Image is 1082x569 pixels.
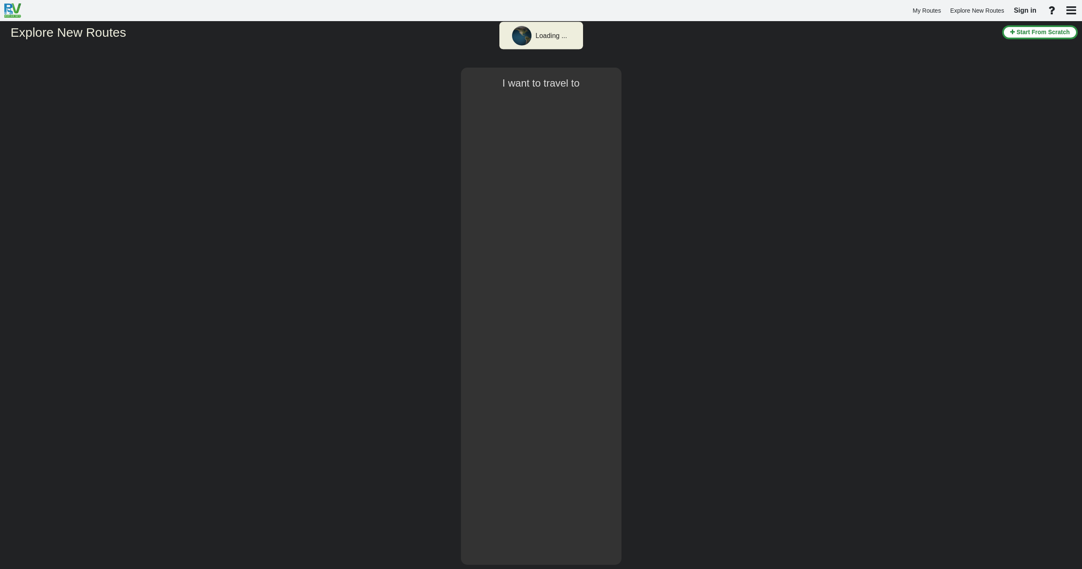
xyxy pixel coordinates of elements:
img: RvPlanetLogo.png [4,3,21,18]
div: Loading ... [536,31,567,41]
h2: Explore New Routes [11,25,996,39]
span: Sign in [1014,7,1036,14]
a: Sign in [1010,2,1040,19]
button: Start From Scratch [1002,25,1078,39]
span: Explore New Routes [950,7,1004,14]
a: Explore New Routes [946,3,1008,19]
span: I want to travel to [502,77,580,89]
a: My Routes [909,3,945,19]
span: My Routes [913,7,941,14]
span: Start From Scratch [1017,29,1070,35]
